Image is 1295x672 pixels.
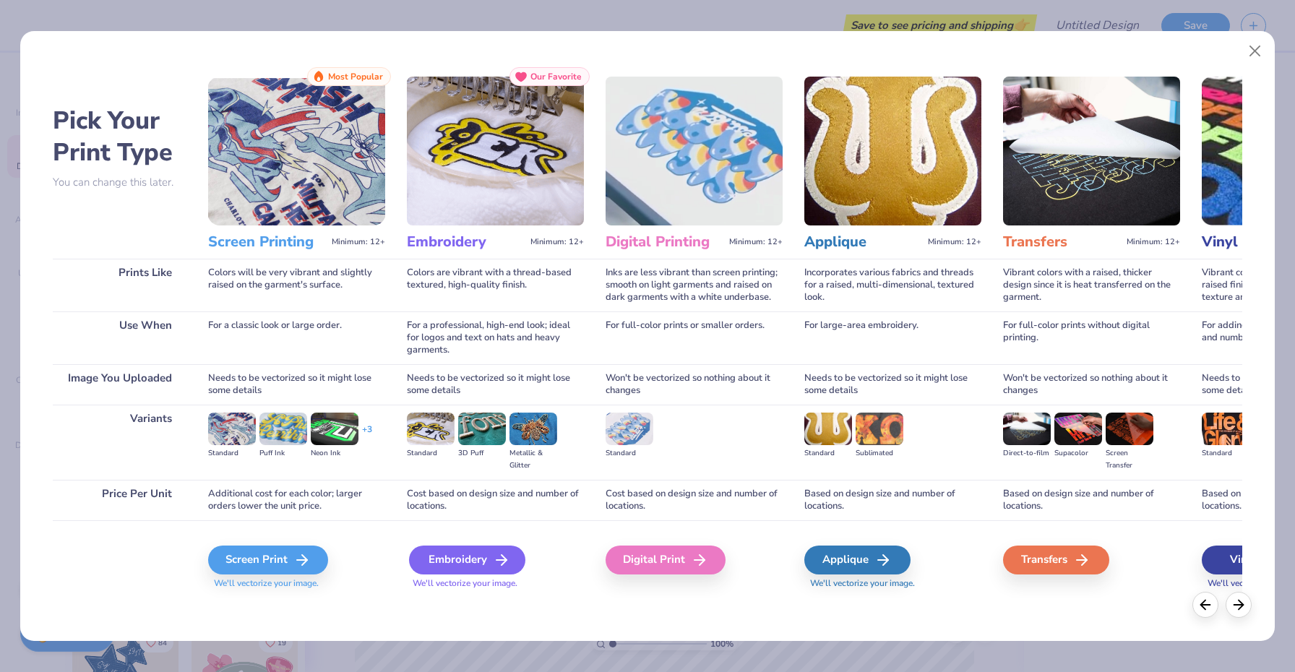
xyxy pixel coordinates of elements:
img: 3D Puff [458,413,506,444]
img: Screen Printing [208,77,385,225]
div: Digital Print [606,546,726,574]
span: Minimum: 12+ [1127,237,1180,247]
img: Neon Ink [311,413,358,444]
span: Minimum: 12+ [530,237,584,247]
h3: Screen Printing [208,233,326,251]
div: Based on design size and number of locations. [1003,480,1180,520]
div: Price Per Unit [53,480,186,520]
div: Embroidery [409,546,525,574]
img: Transfers [1003,77,1180,225]
div: Needs to be vectorized so it might lose some details [407,364,584,405]
div: Use When [53,311,186,364]
img: Sublimated [856,413,903,444]
div: Puff Ink [259,447,307,460]
button: Close [1242,38,1269,65]
img: Standard [407,413,455,444]
img: Standard [208,413,256,444]
div: Metallic & Glitter [509,447,557,472]
div: Based on design size and number of locations. [804,480,981,520]
div: Standard [804,447,852,460]
div: Needs to be vectorized so it might lose some details [804,364,981,405]
img: Direct-to-film [1003,413,1051,444]
div: Vibrant colors with a raised, thicker design since it is heat transferred on the garment. [1003,259,1180,311]
div: For large-area embroidery. [804,311,981,364]
div: Neon Ink [311,447,358,460]
div: Prints Like [53,259,186,311]
div: Cost based on design size and number of locations. [407,480,584,520]
div: Transfers [1003,546,1109,574]
img: Puff Ink [259,413,307,444]
img: Standard [1202,413,1249,444]
div: For full-color prints without digital printing. [1003,311,1180,364]
div: Variants [53,405,186,479]
div: For a classic look or large order. [208,311,385,364]
h3: Embroidery [407,233,525,251]
img: Metallic & Glitter [509,413,557,444]
div: Additional cost for each color; larger orders lower the unit price. [208,480,385,520]
img: Digital Printing [606,77,783,225]
span: We'll vectorize your image. [804,577,981,590]
p: You can change this later. [53,176,186,189]
h3: Transfers [1003,233,1121,251]
img: Embroidery [407,77,584,225]
img: Supacolor [1054,413,1102,444]
div: Screen Print [208,546,328,574]
img: Screen Transfer [1106,413,1153,444]
div: Needs to be vectorized so it might lose some details [208,364,385,405]
div: Sublimated [856,447,903,460]
div: Won't be vectorized so nothing about it changes [606,364,783,405]
div: Cost based on design size and number of locations. [606,480,783,520]
h3: Applique [804,233,922,251]
div: Colors are vibrant with a thread-based textured, high-quality finish. [407,259,584,311]
div: Standard [606,447,653,460]
div: Incorporates various fabrics and threads for a raised, multi-dimensional, textured look. [804,259,981,311]
img: Standard [804,413,852,444]
div: Colors will be very vibrant and slightly raised on the garment's surface. [208,259,385,311]
div: Screen Transfer [1106,447,1153,472]
div: For a professional, high-end look; ideal for logos and text on hats and heavy garments. [407,311,584,364]
div: Standard [407,447,455,460]
span: Our Favorite [530,72,582,82]
div: Won't be vectorized so nothing about it changes [1003,364,1180,405]
div: Supacolor [1054,447,1102,460]
div: 3D Puff [458,447,506,460]
span: We'll vectorize your image. [208,577,385,590]
div: For full-color prints or smaller orders. [606,311,783,364]
span: Minimum: 12+ [928,237,981,247]
div: + 3 [362,423,372,448]
div: Standard [208,447,256,460]
div: Image You Uploaded [53,364,186,405]
h3: Digital Printing [606,233,723,251]
span: Minimum: 12+ [332,237,385,247]
span: Most Popular [328,72,383,82]
div: Applique [804,546,911,574]
span: Minimum: 12+ [729,237,783,247]
div: Inks are less vibrant than screen printing; smooth on light garments and raised on dark garments ... [606,259,783,311]
span: We'll vectorize your image. [407,577,584,590]
div: Direct-to-film [1003,447,1051,460]
img: Applique [804,77,981,225]
img: Standard [606,413,653,444]
h2: Pick Your Print Type [53,105,186,168]
div: Standard [1202,447,1249,460]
